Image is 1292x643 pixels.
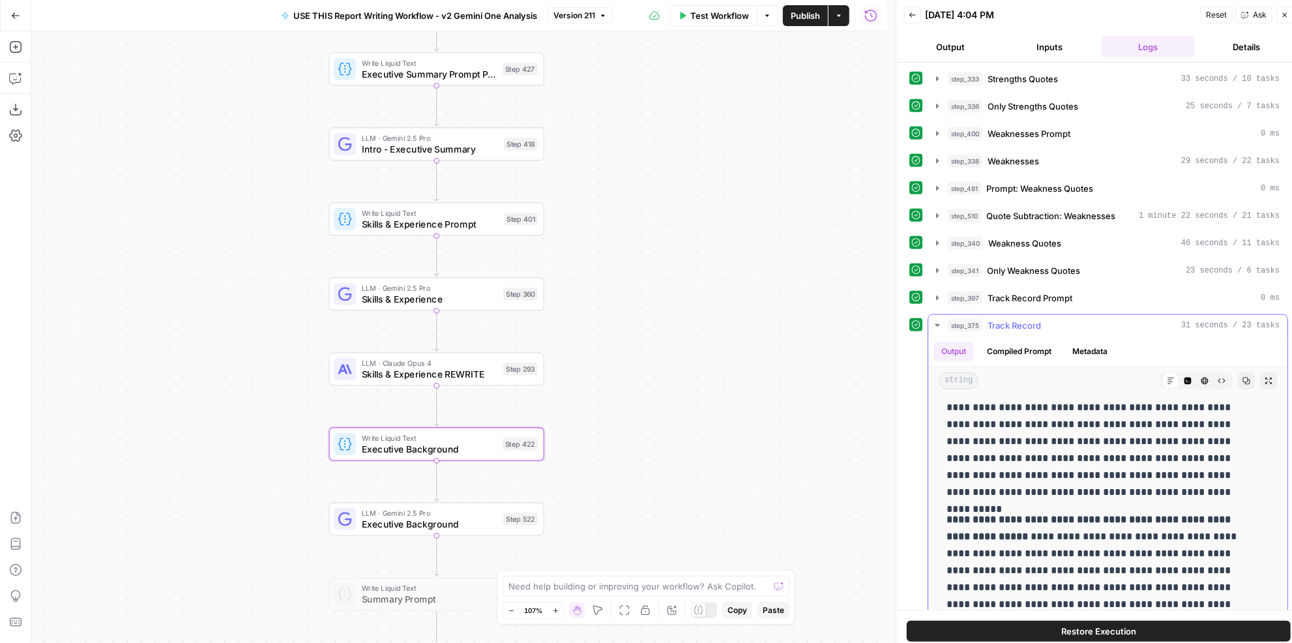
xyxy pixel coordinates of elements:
[362,507,498,518] span: LLM · Gemini 2.5 Pro
[329,577,544,610] div: Write Liquid TextSummary PromptStep 396
[524,605,542,616] span: 107%
[362,132,499,143] span: LLM · Gemini 2.5 Pro
[362,282,498,293] span: LLM · Gemini 2.5 Pro
[329,427,544,460] div: Write Liquid TextExecutive BackgroundStep 422
[1253,9,1267,21] span: Ask
[1061,625,1136,638] span: Restore Execution
[1139,210,1280,222] span: 1 minute 22 seconds / 21 tasks
[948,182,981,195] span: step_481
[1181,320,1280,331] span: 31 seconds / 23 tasks
[670,5,757,26] button: Test Workflow
[503,63,538,75] div: Step 427
[1261,183,1280,194] span: 0 ms
[1206,9,1227,21] span: Reset
[988,319,1041,332] span: Track Record
[904,37,997,57] button: Output
[791,9,820,22] span: Publish
[727,605,747,616] span: Copy
[293,9,537,22] span: USE THIS Report Writing Workflow - v2 Gemini One Analysis
[548,7,613,24] button: Version 211
[1102,37,1195,57] button: Logs
[979,342,1059,361] button: Compiled Prompt
[362,432,497,443] span: Write Liquid Text
[362,207,499,218] span: Write Liquid Text
[986,209,1115,222] span: Quote Subtraction: Weaknesses
[329,52,544,85] div: Write Liquid TextExecutive Summary Prompt PrimaryStep 427
[783,5,828,26] button: Publish
[435,10,439,51] g: Edge from step_395 to step_427
[1181,155,1280,167] span: 29 seconds / 22 tasks
[948,209,981,222] span: step_510
[435,460,439,501] g: Edge from step_422 to step_522
[948,292,982,305] span: step_397
[1235,7,1272,23] button: Ask
[435,235,439,276] g: Edge from step_401 to step_360
[1064,342,1115,361] button: Metadata
[928,151,1287,172] button: 29 seconds / 22 tasks
[362,67,497,81] span: Executive Summary Prompt Primary
[503,363,538,375] div: Step 293
[988,237,1061,250] span: Weakness Quotes
[1186,265,1280,277] span: 23 seconds / 6 tasks
[1181,73,1280,85] span: 33 seconds / 10 tasks
[362,57,497,68] span: Write Liquid Text
[553,10,595,22] span: Version 211
[504,213,538,225] div: Step 401
[362,357,498,368] span: LLM · Claude Opus 4
[928,96,1287,117] button: 25 seconds / 7 tasks
[362,142,499,156] span: Intro - Executive Summary
[948,72,982,85] span: step_333
[329,277,544,310] div: LLM · Gemini 2.5 ProSkills & ExperienceStep 360
[690,9,749,22] span: Test Workflow
[948,127,982,140] span: step_400
[435,160,439,201] g: Edge from step_418 to step_401
[435,535,439,576] g: Edge from step_522 to step_396
[1186,100,1280,112] span: 25 seconds / 7 tasks
[928,315,1287,336] button: 31 seconds / 23 tasks
[907,621,1291,642] button: Restore Execution
[1261,128,1280,140] span: 0 ms
[329,352,544,385] div: LLM · Claude Opus 4Skills & Experience REWRITEStep 293
[928,260,1287,281] button: 23 seconds / 6 tasks
[988,127,1070,140] span: Weaknesses Prompt
[948,237,983,250] span: step_340
[329,202,544,235] div: Write Liquid TextSkills & Experience PromptStep 401
[948,155,982,168] span: step_338
[988,72,1058,85] span: Strengths Quotes
[928,205,1287,226] button: 1 minute 22 seconds / 21 tasks
[274,5,545,26] button: USE THIS Report Writing Workflow - v2 Gemini One Analysis
[1003,37,1096,57] button: Inputs
[362,582,498,593] span: Write Liquid Text
[503,513,538,525] div: Step 522
[1261,292,1280,304] span: 0 ms
[757,602,789,619] button: Paste
[504,138,538,150] div: Step 418
[986,182,1093,195] span: Prompt: Weakness Quotes
[987,264,1080,277] span: Only Weakness Quotes
[435,310,439,351] g: Edge from step_360 to step_293
[988,100,1078,113] span: Only Strengths Quotes
[928,123,1287,144] button: 0 ms
[988,155,1039,168] span: Weaknesses
[362,217,499,231] span: Skills & Experience Prompt
[503,438,538,450] div: Step 422
[763,605,784,616] span: Paste
[435,385,439,426] g: Edge from step_293 to step_422
[948,319,982,332] span: step_375
[928,288,1287,308] button: 0 ms
[988,292,1072,305] span: Track Record Prompt
[948,100,982,113] span: step_336
[329,127,544,160] div: LLM · Gemini 2.5 ProIntro - Executive SummaryStep 418
[503,288,538,300] div: Step 360
[928,233,1287,254] button: 46 seconds / 11 tasks
[928,68,1287,89] button: 33 seconds / 10 tasks
[939,372,978,389] span: string
[928,178,1287,199] button: 0 ms
[329,502,544,535] div: LLM · Gemini 2.5 ProExecutive BackgroundStep 522
[362,367,498,381] span: Skills & Experience REWRITE
[362,592,498,606] span: Summary Prompt
[435,85,439,126] g: Edge from step_427 to step_418
[948,264,982,277] span: step_341
[362,442,497,456] span: Executive Background
[362,292,498,306] span: Skills & Experience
